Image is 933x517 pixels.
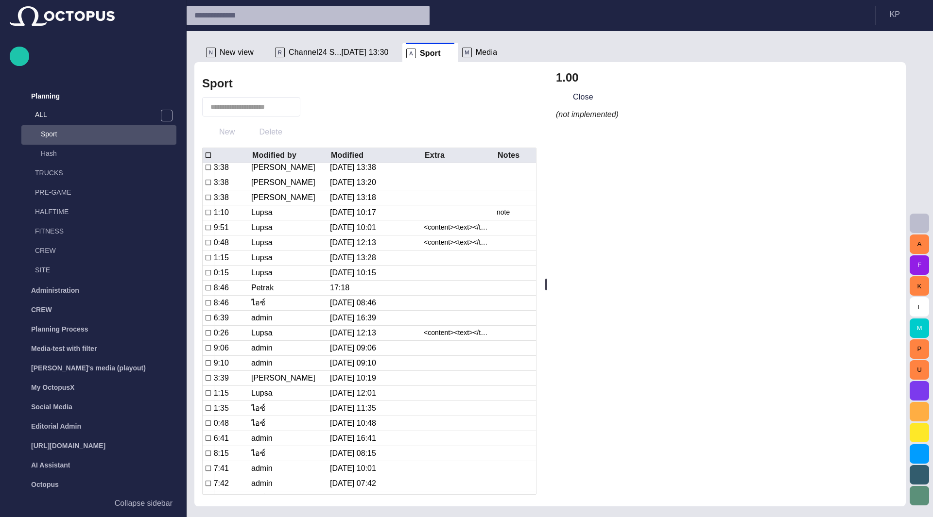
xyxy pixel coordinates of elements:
[406,49,416,58] p: A
[402,43,458,62] div: ASport
[497,476,525,491] div: undefined
[21,145,176,164] div: Hash
[497,371,525,385] div: undefined
[16,242,176,261] div: CREW
[31,363,146,373] p: [PERSON_NAME]'s media (playout)
[35,168,176,178] p: TRUCKS
[251,388,273,399] div: Lupsa
[458,43,515,62] div: MMedia
[31,402,72,412] p: Social Media
[330,463,376,474] div: 11/23/2023 10:01
[910,276,929,296] button: K
[424,476,489,491] div: undefined
[31,344,97,353] p: Media-test with filter
[330,358,376,368] div: 11/14/2022 09:10
[330,418,376,429] div: 4/4/2023 10:48
[497,205,525,220] div: note
[424,311,489,325] div: undefined
[10,494,176,513] button: Collapse sidebar
[16,164,176,183] div: TRUCKS
[251,222,273,233] div: Lupsa
[31,460,70,470] p: AI Assistant
[252,150,296,160] div: Modified by
[206,48,216,57] p: N
[220,48,254,57] span: New view
[498,150,519,160] div: Notes
[330,298,376,308] div: 11/28/2023 08:46
[251,403,265,414] div: ไอซ์
[31,383,74,392] p: My OctopusX
[330,448,376,459] div: 12/4/2023 08:15
[330,328,376,338] div: 10/14/2024 12:13
[16,203,176,222] div: HALFTIME
[10,300,176,319] div: CREW
[275,48,285,57] p: R
[271,43,402,62] div: RChannel24 S...[DATE] 13:30
[251,343,273,353] div: admin
[424,175,489,190] div: undefined
[424,266,489,280] div: undefined
[497,446,525,461] div: undefined
[330,222,376,233] div: 10/16/2024 10:01
[330,237,376,248] div: 10/14/2024 12:13
[251,267,273,278] div: Lupsa
[497,461,525,476] div: undefined
[330,162,376,173] div: 9/20/2023 13:38
[462,48,472,57] p: M
[424,296,489,310] div: undefined
[251,358,273,368] div: admin
[910,360,929,380] button: U
[497,431,525,446] div: undefined
[251,207,273,218] div: Lupsa
[424,235,489,250] div: <content><text></text></content>
[330,313,376,323] div: 9/11/2023 16:39
[251,463,273,474] div: admin
[31,480,59,489] p: Octopus
[31,324,88,334] p: Planning Process
[910,255,929,275] button: F
[497,220,525,235] div: undefined
[497,266,525,280] div: undefined
[425,150,445,160] div: Extra
[251,313,273,323] div: admin
[424,250,489,265] div: undefined
[420,49,441,58] span: Sport
[424,356,489,370] div: undefined
[424,386,489,400] div: undefined
[251,433,273,444] div: admin
[331,150,363,160] div: Modified
[882,6,927,23] button: KP
[330,283,349,293] div: 17:18
[497,326,525,340] div: undefined
[330,207,376,218] div: 2/10/2021 10:17
[556,70,639,85] h2: 1.00
[497,250,525,265] div: undefined
[31,91,60,101] p: Planning
[31,305,52,315] p: CREW
[251,328,273,338] div: Lupsa
[251,252,273,263] div: Lupsa
[31,441,105,450] p: [URL][DOMAIN_NAME]
[424,220,489,235] div: <content><text></text></content>
[424,190,489,205] div: undefined
[424,446,489,461] div: undefined
[330,192,376,203] div: 10/6 13:18
[424,416,489,431] div: undefined
[21,125,176,145] div: Sport
[330,373,376,384] div: 6/13/2024 10:19
[497,401,525,416] div: undefined
[497,160,525,175] div: undefined
[556,109,723,120] i: (not implemented)
[476,48,498,57] span: Media
[10,455,176,475] div: AI Assistant
[330,252,376,263] div: 9/11/2023 13:28
[115,498,173,509] p: Collapse sidebar
[251,237,273,248] div: Lupsa
[330,433,376,444] div: 9/11/2023 16:41
[330,267,376,278] div: 11/29/2023 10:15
[251,478,273,489] div: admin
[10,339,176,358] div: Media-test with filter
[10,6,115,26] img: Octopus News Room
[910,318,929,338] button: M
[424,205,489,220] div: undefined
